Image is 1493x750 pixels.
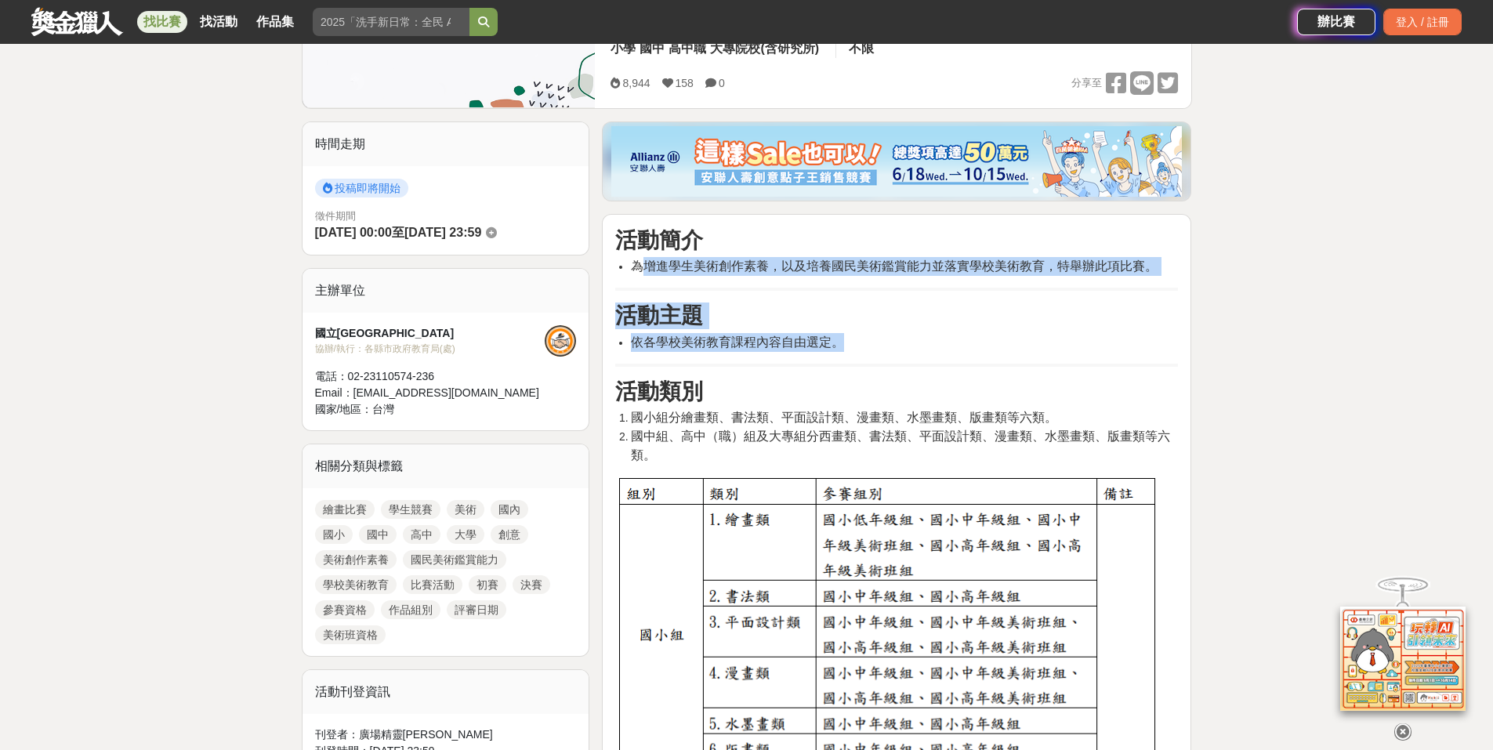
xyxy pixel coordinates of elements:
[710,42,819,55] span: 大專院校(含研究所)
[315,226,392,239] span: [DATE] 00:00
[447,600,506,619] a: 評審日期
[359,525,397,544] a: 國中
[611,126,1182,197] img: dcc59076-91c0-4acb-9c6b-a1d413182f46.png
[676,77,694,89] span: 158
[303,269,589,313] div: 主辦單位
[250,11,300,33] a: 作品集
[631,411,1057,424] span: 國小組分繪畫類、書法類、平面設計類、漫畫類、水墨畫類、版畫類等六類。
[315,625,386,644] a: 美術班資格
[404,226,481,239] span: [DATE] 23:59
[491,525,528,544] a: 創意
[719,77,725,89] span: 0
[315,550,397,569] a: 美術創作素養
[611,42,636,55] span: 小學
[303,444,589,488] div: 相關分類與標籤
[303,670,589,714] div: 活動刊登資訊
[315,726,577,743] div: 刊登者： 廣場精靈[PERSON_NAME]
[315,403,373,415] span: 國家/地區：
[1071,71,1102,95] span: 分享至
[137,11,187,33] a: 找比賽
[403,575,462,594] a: 比賽活動
[315,342,545,356] div: 協辦/執行： 各縣市政府教育局(處)
[392,226,404,239] span: 至
[669,42,706,55] span: 高中職
[447,525,484,544] a: 大學
[631,335,844,349] span: 依各學校美術教育課程內容自由選定。
[315,368,545,385] div: 電話： 02-23110574-236
[381,600,440,619] a: 作品組別
[315,385,545,401] div: Email： [EMAIL_ADDRESS][DOMAIN_NAME]
[315,179,408,197] span: 投稿即將開始
[315,600,375,619] a: 參賽資格
[469,575,506,594] a: 初賽
[849,42,874,55] span: 不限
[513,575,550,594] a: 決賽
[315,575,397,594] a: 學校美術教育
[615,228,703,252] strong: 活動簡介
[315,500,375,519] a: 繪畫比賽
[313,8,469,36] input: 2025「洗手新日常：全民 ALL IN」洗手歌全台徵選
[615,379,703,404] strong: 活動類別
[403,525,440,544] a: 高中
[631,259,1158,273] span: 為增進學生美術創作素養，以及培養國民美術鑑賞能力並落實學校美術教育，特舉辦此項比賽。
[491,500,528,519] a: 國內
[315,525,353,544] a: 國小
[1340,606,1466,710] img: d2146d9a-e6f6-4337-9592-8cefde37ba6b.png
[615,303,703,328] strong: 活動主題
[403,550,506,569] a: 國民美術鑑賞能力
[1383,9,1462,35] div: 登入 / 註冊
[1297,9,1375,35] a: 辦比賽
[303,122,589,166] div: 時間走期
[315,325,545,342] div: 國立[GEOGRAPHIC_DATA]
[194,11,244,33] a: 找活動
[315,210,356,222] span: 徵件期間
[631,429,1170,462] span: 國中組、高中（職）組及大專組分西畫類、書法類、平面設計類、漫畫類、水墨畫類、版畫類等六類。
[372,403,394,415] span: 台灣
[381,500,440,519] a: 學生競賽
[640,42,665,55] span: 國中
[447,500,484,519] a: 美術
[622,77,650,89] span: 8,944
